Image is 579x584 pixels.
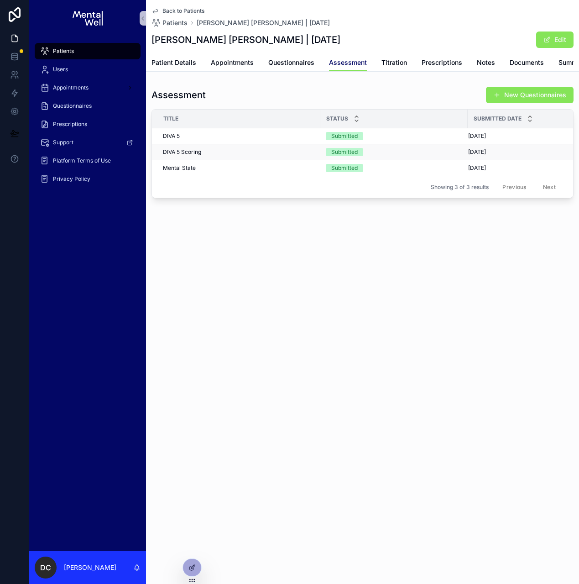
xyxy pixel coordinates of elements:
[53,139,73,146] span: Support
[163,132,180,140] span: DIVA 5
[35,98,141,114] a: Questionnaires
[151,89,206,101] h1: Assessment
[326,164,462,172] a: Submitted
[431,184,489,191] span: Showing 3 of 3 results
[326,148,462,156] a: Submitted
[268,58,314,67] span: Questionnaires
[35,134,141,151] a: Support
[53,175,90,183] span: Privacy Policy
[468,164,486,172] span: [DATE]
[326,132,462,140] a: Submitted
[329,54,367,72] a: Assessment
[536,32,574,48] button: Edit
[163,164,196,172] span: Mental State
[268,54,314,73] a: Questionnaires
[64,563,116,572] p: [PERSON_NAME]
[163,148,201,156] span: DIVA 5 Scoring
[381,54,407,73] a: Titration
[163,115,178,122] span: Title
[35,171,141,187] a: Privacy Policy
[197,18,330,27] a: [PERSON_NAME] [PERSON_NAME] | [DATE]
[53,84,89,91] span: Appointments
[151,54,196,73] a: Patient Details
[29,37,146,199] div: scrollable content
[211,54,254,73] a: Appointments
[162,18,188,27] span: Patients
[162,7,204,15] span: Back to Patients
[329,58,367,67] span: Assessment
[53,47,74,55] span: Patients
[381,58,407,67] span: Titration
[35,61,141,78] a: Users
[468,132,486,140] span: [DATE]
[151,18,188,27] a: Patients
[331,148,358,156] div: Submitted
[163,164,315,172] a: Mental State
[163,132,315,140] a: DIVA 5
[151,33,340,46] h1: [PERSON_NAME] [PERSON_NAME] | [DATE]
[53,157,111,164] span: Platform Terms of Use
[151,58,196,67] span: Patient Details
[477,54,495,73] a: Notes
[53,102,92,110] span: Questionnaires
[474,115,522,122] span: Submitted Date
[53,66,68,73] span: Users
[477,58,495,67] span: Notes
[35,79,141,96] a: Appointments
[486,87,574,103] button: New Questionnaires
[35,43,141,59] a: Patients
[331,164,358,172] div: Submitted
[35,116,141,132] a: Prescriptions
[163,148,315,156] a: DIVA 5 Scoring
[510,54,544,73] a: Documents
[422,54,462,73] a: Prescriptions
[510,58,544,67] span: Documents
[73,11,102,26] img: App logo
[53,121,87,128] span: Prescriptions
[468,148,486,156] span: [DATE]
[35,153,141,169] a: Platform Terms of Use
[40,562,51,573] span: DC
[211,58,254,67] span: Appointments
[151,7,204,15] a: Back to Patients
[331,132,358,140] div: Submitted
[422,58,462,67] span: Prescriptions
[326,115,348,122] span: Status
